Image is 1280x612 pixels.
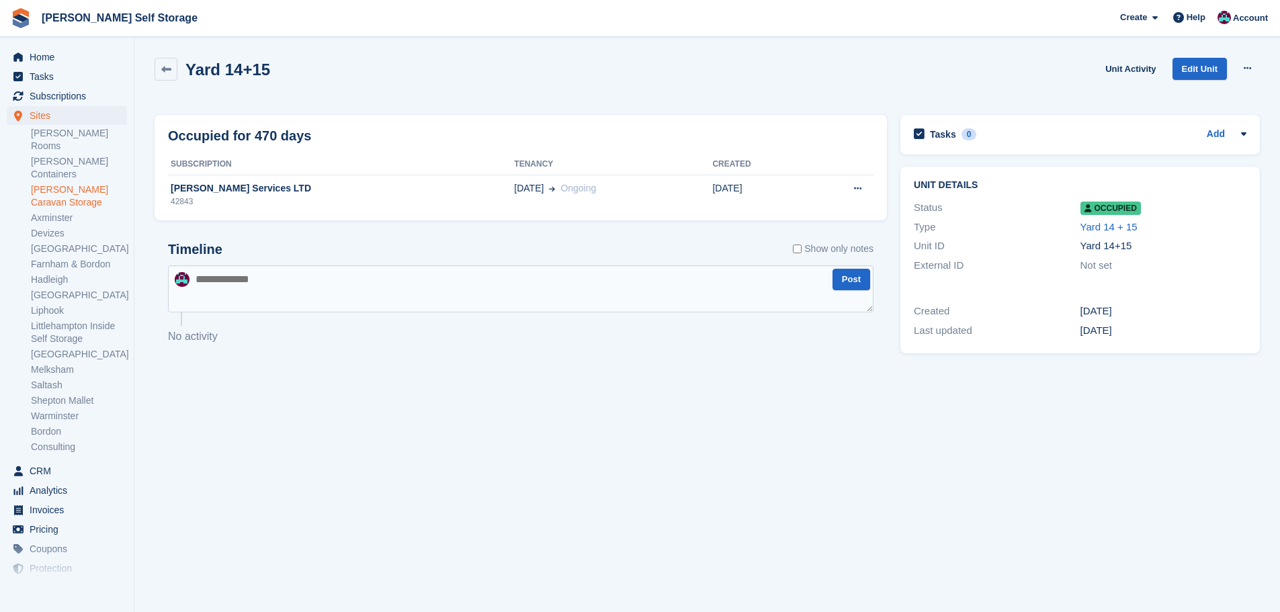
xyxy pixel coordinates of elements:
[7,520,127,539] a: menu
[31,379,127,392] a: Saltash
[31,273,127,286] a: Hadleigh
[7,67,127,86] a: menu
[914,180,1246,191] h2: Unit details
[914,258,1080,273] div: External ID
[31,212,127,224] a: Axminster
[168,154,514,175] th: Subscription
[1080,221,1138,232] a: Yard 14 + 15
[30,520,110,539] span: Pricing
[7,462,127,480] a: menu
[30,462,110,480] span: CRM
[31,410,127,423] a: Warminster
[185,60,270,79] h2: Yard 14+15
[712,175,805,215] td: [DATE]
[7,559,127,578] a: menu
[30,67,110,86] span: Tasks
[7,106,127,125] a: menu
[31,127,127,152] a: [PERSON_NAME] Rooms
[31,348,127,361] a: [GEOGRAPHIC_DATA]
[7,539,127,558] a: menu
[31,243,127,255] a: [GEOGRAPHIC_DATA]
[1218,11,1231,24] img: Ben
[7,481,127,500] a: menu
[175,272,189,287] img: Ben
[31,394,127,407] a: Shepton Mallet
[962,128,977,140] div: 0
[31,425,127,438] a: Bordon
[1080,323,1246,339] div: [DATE]
[793,242,873,256] label: Show only notes
[914,323,1080,339] div: Last updated
[30,87,110,105] span: Subscriptions
[11,8,31,28] img: stora-icon-8386f47178a22dfd0bd8f6a31ec36ba5ce8667c1dd55bd0f319d3a0aa187defe.svg
[7,578,127,597] a: menu
[168,242,222,257] h2: Timeline
[31,183,127,209] a: [PERSON_NAME] Caravan Storage
[30,559,110,578] span: Protection
[31,258,127,271] a: Farnham & Bordon
[7,500,127,519] a: menu
[168,195,514,208] div: 42843
[1233,11,1268,25] span: Account
[1187,11,1205,24] span: Help
[31,227,127,240] a: Devizes
[914,304,1080,319] div: Created
[514,181,544,195] span: [DATE]
[1207,127,1225,142] a: Add
[1080,238,1246,254] div: Yard 14+15
[36,7,203,29] a: [PERSON_NAME] Self Storage
[712,154,805,175] th: Created
[914,200,1080,216] div: Status
[31,441,127,453] a: Consulting
[560,183,596,193] span: Ongoing
[168,126,311,146] h2: Occupied for 470 days
[31,155,127,181] a: [PERSON_NAME] Containers
[1120,11,1147,24] span: Create
[30,481,110,500] span: Analytics
[30,48,110,67] span: Home
[914,238,1080,254] div: Unit ID
[793,242,802,256] input: Show only notes
[31,289,127,302] a: [GEOGRAPHIC_DATA]
[168,181,514,195] div: [PERSON_NAME] Services LTD
[914,220,1080,235] div: Type
[1080,304,1246,319] div: [DATE]
[31,304,127,317] a: Liphook
[833,269,870,291] button: Post
[30,106,110,125] span: Sites
[30,539,110,558] span: Coupons
[31,363,127,376] a: Melksham
[7,87,127,105] a: menu
[1172,58,1227,80] a: Edit Unit
[7,48,127,67] a: menu
[30,500,110,519] span: Invoices
[1080,202,1141,215] span: Occupied
[930,128,956,140] h2: Tasks
[1080,258,1246,273] div: Not set
[514,154,712,175] th: Tenancy
[31,320,127,345] a: Littlehampton Inside Self Storage
[168,329,873,345] p: No activity
[30,578,110,597] span: Settings
[1100,58,1161,80] a: Unit Activity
